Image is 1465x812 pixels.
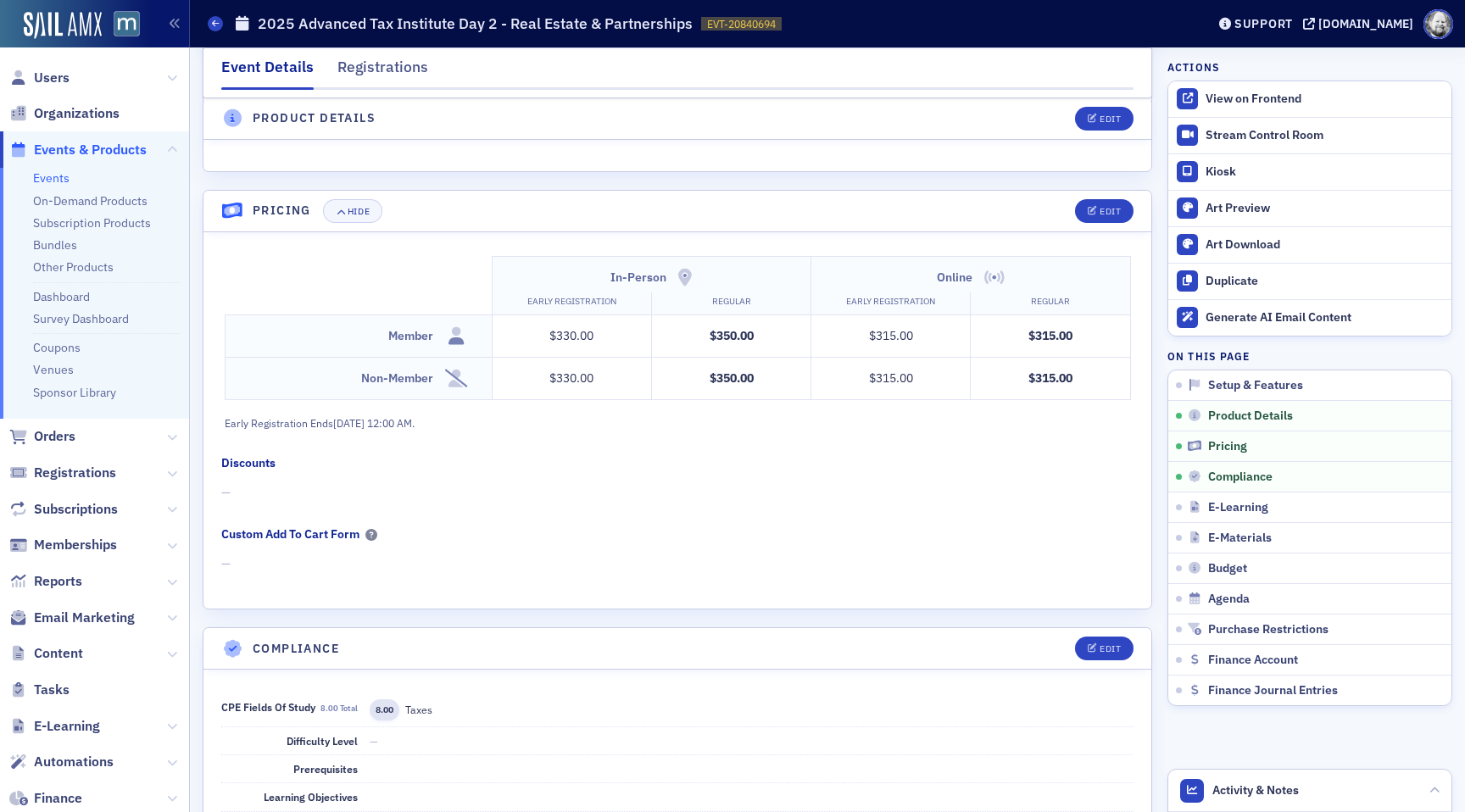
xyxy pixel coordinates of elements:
[1100,644,1121,653] div: Edit
[1208,500,1268,515] span: E-Learning
[1168,118,1451,153] a: Stream Control Room
[610,269,666,286] h4: In-Person
[1100,114,1121,124] div: Edit
[221,56,314,90] div: Event Details
[1206,274,1443,289] div: Duplicate
[1206,128,1443,143] div: Stream Control Room
[1075,199,1134,223] button: Edit
[34,104,120,123] span: Organizations
[370,699,399,720] span: 8.00
[651,292,810,315] th: Regular
[253,109,376,127] h4: Product Details
[1208,653,1298,668] span: Finance Account
[34,536,117,554] span: Memberships
[34,500,118,519] span: Subscriptions
[492,292,651,315] th: Early Registration
[1423,9,1453,39] span: Profile
[33,289,90,304] a: Dashboard
[9,717,100,736] a: E-Learning
[1206,310,1443,325] div: Generate AI Email Content
[33,215,151,231] a: Subscription Products
[264,790,358,804] span: Learning Objectives
[9,536,117,554] a: Memberships
[811,292,971,315] th: Early Registration
[34,427,75,446] span: Orders
[320,703,358,714] span: 8.00 total
[405,703,432,716] span: Taxes
[1208,531,1272,546] span: E-Materials
[33,237,77,253] a: Bundles
[1206,92,1443,107] div: View on Frontend
[1100,207,1121,216] div: Edit
[1208,561,1247,576] span: Budget
[33,311,129,326] a: Survey Dashboard
[370,734,378,748] span: —
[34,681,70,699] span: Tasks
[253,640,339,658] h4: Compliance
[34,572,82,591] span: Reports
[9,500,118,519] a: Subscriptions
[9,141,147,159] a: Events & Products
[1206,164,1443,180] div: Kiosk
[549,370,593,386] span: $330.00
[1234,16,1293,31] div: Support
[293,762,358,776] span: Prerequisites
[1168,299,1451,336] button: Generate AI Email Content
[1208,683,1338,698] span: Finance Journal Entries
[33,193,148,209] a: On-Demand Products
[323,199,382,223] button: Hide
[869,328,913,343] span: $315.00
[253,202,311,220] h4: Pricing
[388,327,433,345] h4: Member
[33,362,74,377] a: Venues
[869,370,913,386] span: $315.00
[710,370,754,386] span: $350.00
[9,644,83,663] a: Content
[1168,190,1451,226] a: Art Preview
[333,416,412,430] span: [DATE] 12:00 AM
[1075,107,1134,131] button: Edit
[102,11,140,40] a: View Homepage
[348,207,370,216] div: Hide
[1028,328,1072,343] span: $315.00
[361,370,433,387] h4: Non-Member
[33,170,70,186] a: Events
[221,526,359,543] div: Custom Add To Cart Form
[1212,781,1299,799] span: Activity & Notes
[34,141,147,159] span: Events & Products
[1208,592,1250,607] span: Agenda
[710,328,754,343] span: $350.00
[258,14,693,34] h1: 2025 Advanced Tax Institute Day 2 - Real Estate & Partnerships
[225,412,794,431] div: Early Registration Ends .
[971,292,1130,315] th: Regular
[9,427,75,446] a: Orders
[1168,81,1451,117] a: View on Frontend
[9,572,82,591] a: Reports
[1303,18,1419,30] button: [DOMAIN_NAME]
[33,340,81,355] a: Coupons
[287,734,358,748] span: Difficulty Level
[1208,439,1247,454] span: Pricing
[24,12,102,39] img: SailAMX
[221,700,357,714] span: CPE Fields of Study
[1208,470,1273,485] span: Compliance
[34,464,116,482] span: Registrations
[114,11,140,37] img: SailAMX
[1318,16,1413,31] div: [DOMAIN_NAME]
[34,789,82,808] span: Finance
[34,753,114,771] span: Automations
[707,17,776,31] span: EVT-20840694
[1208,378,1303,393] span: Setup & Features
[33,259,114,275] a: Other Products
[9,69,70,87] a: Users
[9,609,135,627] a: Email Marketing
[34,609,135,627] span: Email Marketing
[1167,348,1452,364] h4: On this page
[1168,226,1451,263] a: Art Download
[9,753,114,771] a: Automations
[1206,201,1443,216] div: Art Preview
[937,269,972,286] h4: Online
[1028,370,1072,386] span: $315.00
[34,644,83,663] span: Content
